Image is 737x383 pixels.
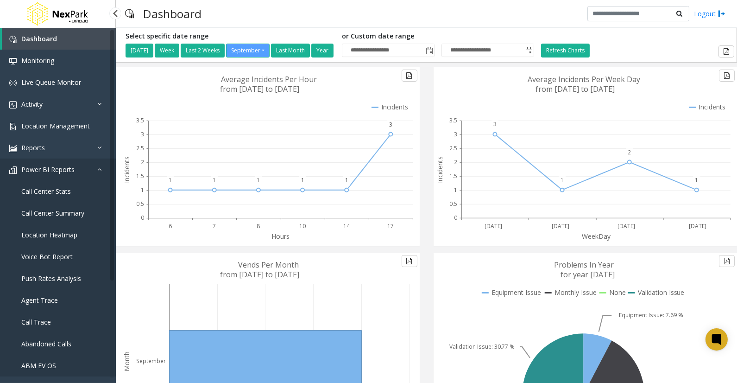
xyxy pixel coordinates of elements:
[402,255,417,267] button: Export to pdf
[449,144,457,152] text: 2.5
[541,44,590,57] button: Refresh Charts
[311,44,334,57] button: Year
[449,172,457,180] text: 1.5
[689,222,706,230] text: [DATE]
[2,28,116,50] a: Dashboard
[238,260,299,270] text: Vends Per Month
[719,70,735,82] button: Export to pdf
[141,130,144,138] text: 3
[617,222,635,230] text: [DATE]
[21,165,75,174] span: Power BI Reports
[9,36,17,43] img: 'icon'
[528,74,640,84] text: Average Incidents Per Week Day
[694,9,725,19] a: Logout
[122,351,131,371] text: Month
[257,222,260,230] text: 8
[342,32,534,40] h5: or Custom date range
[221,74,317,84] text: Average Incidents Per Hour
[21,121,90,130] span: Location Management
[719,255,735,267] button: Export to pdf
[551,222,569,230] text: [DATE]
[21,296,58,305] span: Agent Trace
[435,156,444,183] text: Incidents
[21,100,43,109] span: Activity
[21,252,73,261] span: Voice Bot Report
[609,288,626,297] text: None
[9,101,17,109] img: 'icon'
[299,222,306,230] text: 10
[718,9,725,19] img: logout
[136,200,144,208] text: 0.5
[402,70,417,82] button: Export to pdf
[257,176,260,184] text: 1
[523,44,534,57] span: Toggle popup
[449,200,457,208] text: 0.5
[345,176,348,184] text: 1
[561,269,615,280] text: for year [DATE]
[424,44,434,57] span: Toggle popup
[9,79,17,87] img: 'icon'
[582,232,611,241] text: WeekDay
[454,186,457,194] text: 1
[454,158,457,166] text: 2
[535,84,615,94] text: from [DATE] to [DATE]
[136,172,144,180] text: 1.5
[271,232,290,241] text: Hours
[220,269,299,280] text: from [DATE] to [DATE]
[485,222,502,230] text: [DATE]
[454,214,457,222] text: 0
[271,44,310,57] button: Last Month
[343,222,350,230] text: 14
[381,102,408,111] text: Incidents
[155,44,179,57] button: Week
[561,176,564,184] text: 1
[628,148,631,156] text: 2
[619,312,683,319] text: Equipment Issue: 7.69 %
[493,121,497,128] text: 3
[387,222,394,230] text: 17
[21,34,57,43] span: Dashboard
[449,343,515,351] text: Validation Issue: 30.77 %
[21,274,81,283] span: Push Rates Analysis
[554,260,614,270] text: Problems In Year
[122,156,131,183] text: Incidents
[21,339,71,348] span: Abandoned Calls
[139,2,206,25] h3: Dashboard
[638,288,685,297] text: Validation Issue
[491,288,541,297] text: Equipment Issue
[718,45,734,57] button: Export to pdf
[125,2,134,25] img: pageIcon
[126,44,153,57] button: [DATE]
[213,176,216,184] text: 1
[21,78,81,87] span: Live Queue Monitor
[126,32,335,40] h5: Select specific date range
[389,121,392,128] text: 3
[449,116,457,124] text: 3.5
[9,57,17,65] img: 'icon'
[21,361,56,370] span: ABM EV OS
[21,56,54,65] span: Monitoring
[554,288,597,297] text: Monthly Issue
[699,102,726,111] text: Incidents
[220,84,299,94] text: from [DATE] to [DATE]
[9,145,17,152] img: 'icon'
[136,357,166,365] text: September
[141,186,144,194] text: 1
[226,44,270,57] button: September
[301,176,304,184] text: 1
[454,130,457,138] text: 3
[136,116,144,124] text: 3.5
[21,230,77,239] span: Location Heatmap
[9,166,17,174] img: 'icon'
[181,44,225,57] button: Last 2 Weeks
[169,176,172,184] text: 1
[136,144,144,152] text: 2.5
[21,187,71,196] span: Call Center Stats
[21,143,45,152] span: Reports
[213,222,216,230] text: 7
[9,123,17,130] img: 'icon'
[21,318,51,326] span: Call Trace
[21,209,84,217] span: Call Center Summary
[695,176,698,184] text: 1
[141,214,144,222] text: 0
